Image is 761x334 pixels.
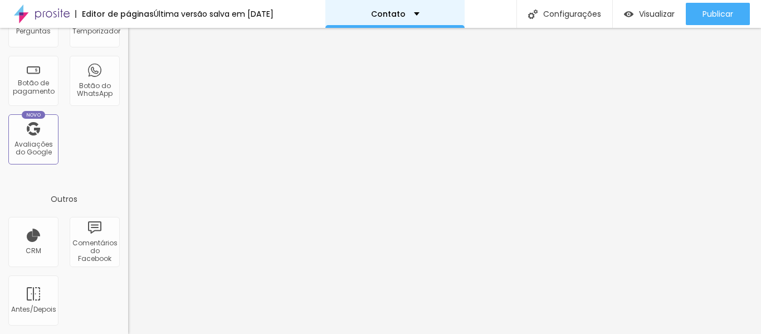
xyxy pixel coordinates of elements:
[16,26,51,36] font: Perguntas
[14,139,53,157] font: Avaliações do Google
[543,8,601,20] font: Configurações
[624,9,633,19] img: view-1.svg
[26,246,41,255] font: CRM
[11,304,56,314] font: Antes/Depois
[371,8,406,20] font: Contato
[154,8,274,20] font: Última versão salva em [DATE]
[26,112,41,118] font: Novo
[72,26,120,36] font: Temporizador
[613,3,686,25] button: Visualizar
[13,78,55,95] font: Botão de pagamento
[77,81,113,98] font: Botão do WhatsApp
[72,238,118,264] font: Comentários do Facebook
[128,28,761,334] iframe: Editor
[639,8,675,20] font: Visualizar
[82,8,154,20] font: Editor de páginas
[528,9,538,19] img: Ícone
[51,193,77,205] font: Outros
[703,8,733,20] font: Publicar
[686,3,750,25] button: Publicar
